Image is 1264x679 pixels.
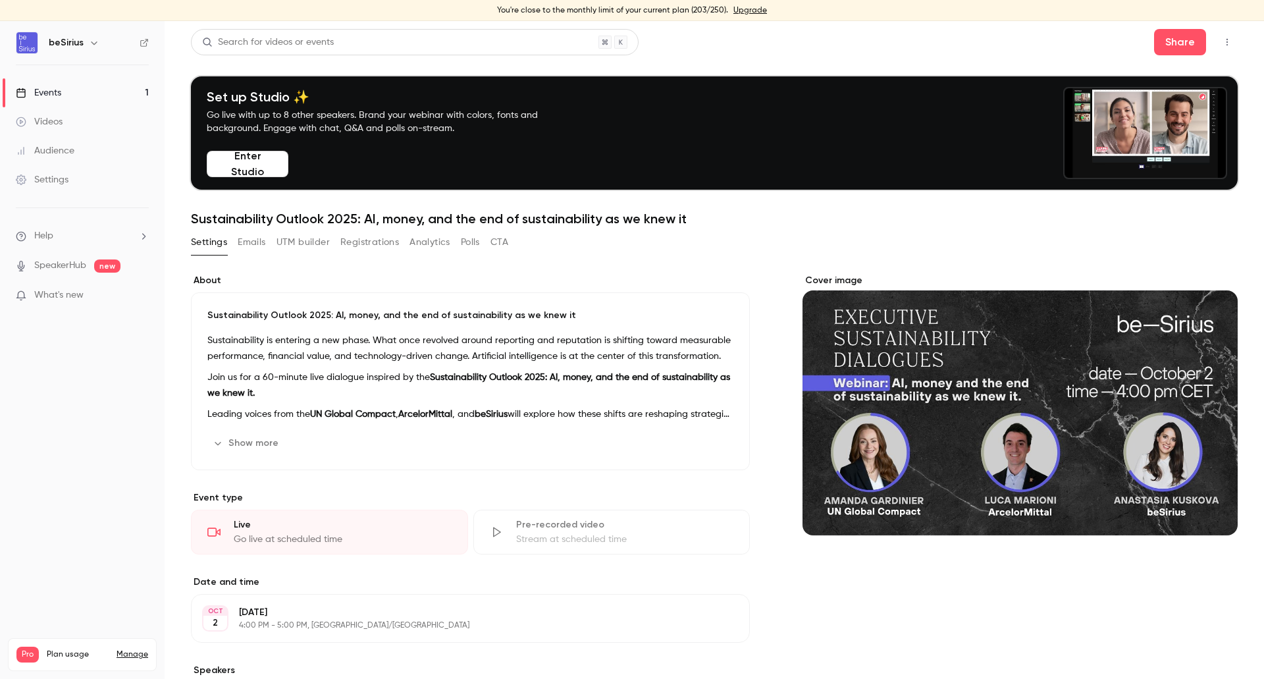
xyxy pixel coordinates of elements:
span: Plan usage [47,649,109,660]
strong: ArcelorMittal [398,410,452,419]
button: Enter Studio [207,151,288,177]
div: LiveGo live at scheduled time [191,510,468,555]
button: Emails [238,232,265,253]
p: 4:00 PM - 5:00 PM, [GEOGRAPHIC_DATA]/[GEOGRAPHIC_DATA] [239,620,680,631]
span: Pro [16,647,39,663]
p: [DATE] [239,606,680,619]
strong: beSirius [475,410,508,419]
button: Share [1154,29,1206,55]
button: UTM builder [276,232,330,253]
div: Events [16,86,61,99]
div: Stream at scheduled time [516,533,734,546]
div: Pre-recorded videoStream at scheduled time [473,510,750,555]
span: new [94,259,120,273]
button: Registrations [340,232,399,253]
p: Leading voices from the , , and will explore how these shifts are reshaping strategies and what t... [207,406,733,422]
strong: UN Global Compact [310,410,396,419]
span: Help [34,229,53,243]
a: SpeakerHub [34,259,86,273]
p: Go live with up to 8 other speakers. Brand your webinar with colors, fonts and background. Engage... [207,109,569,135]
label: Speakers [191,664,750,677]
li: help-dropdown-opener [16,229,149,243]
p: Sustainability is entering a new phase. What once revolved around reporting and reputation is shi... [207,333,733,364]
h1: Sustainability Outlook 2025: AI, money, and the end of sustainability as we knew it [191,211,1238,227]
h6: beSirius [49,36,84,49]
div: Settings [16,173,68,186]
section: Cover image [803,274,1238,535]
button: Show more [207,433,286,454]
div: Go live at scheduled time [234,533,452,546]
div: Pre-recorded video [516,518,734,531]
span: What's new [34,288,84,302]
button: CTA [490,232,508,253]
label: About [191,274,750,287]
h4: Set up Studio ✨ [207,89,569,105]
div: Live [234,518,452,531]
button: Settings [191,232,227,253]
p: Event type [191,491,750,504]
a: Manage [117,649,148,660]
label: Date and time [191,576,750,589]
p: 2 [213,616,218,630]
p: Join us for a 60-minute live dialogue inspired by the [207,369,733,401]
div: Search for videos or events [202,36,334,49]
button: Analytics [409,232,450,253]
img: beSirius [16,32,38,53]
label: Cover image [803,274,1238,287]
button: Polls [461,232,480,253]
a: Upgrade [733,5,767,16]
p: Sustainability Outlook 2025: AI, money, and the end of sustainability as we knew it [207,309,733,322]
div: Videos [16,115,63,128]
div: OCT [203,607,227,616]
strong: Sustainability Outlook 2025: AI, money, and the end of sustainability as we knew it. [207,373,730,398]
div: Audience [16,144,74,157]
